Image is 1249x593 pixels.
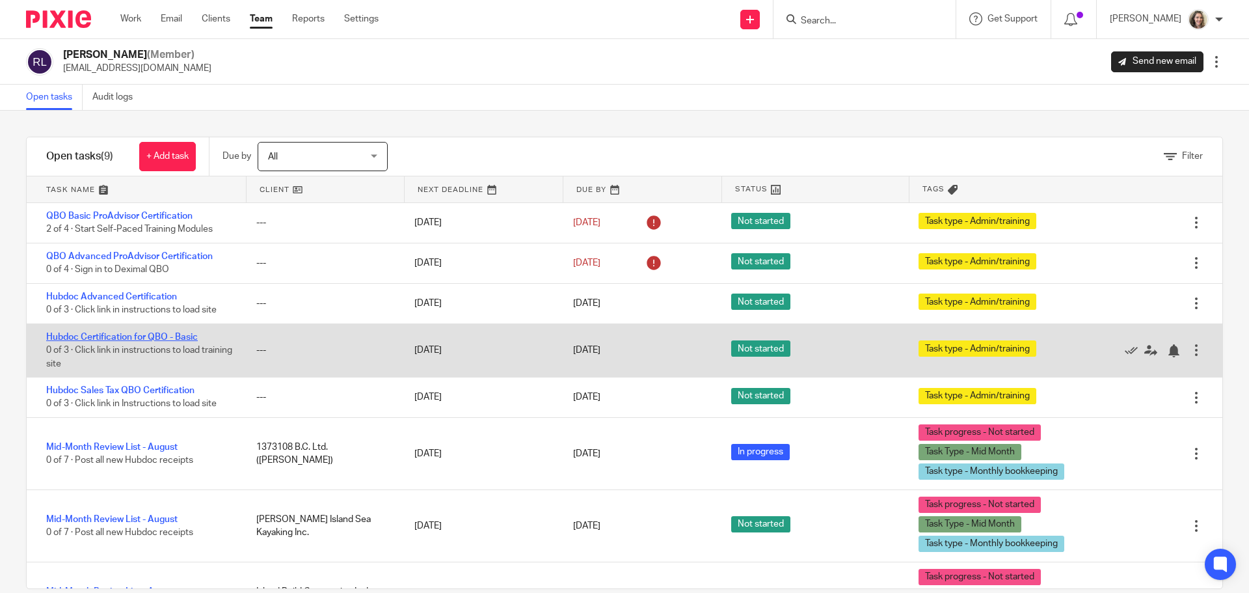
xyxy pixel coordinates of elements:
div: [DATE] [401,384,559,410]
div: [DATE] [401,513,559,539]
span: Task type - Admin/training [919,213,1036,229]
span: Get Support [987,14,1038,23]
span: Task type - Admin/training [919,388,1036,404]
span: All [268,152,278,161]
span: Task type - Admin/training [919,253,1036,269]
a: QBO Basic ProAdvisor Certification [46,212,193,221]
a: Clients [202,12,230,25]
a: Mark as done [1125,344,1144,357]
img: svg%3E [26,48,53,76]
a: Hubdoc Certification for QBO - Basic [46,333,198,342]
span: 0 of 7 · Post all new Hubdoc receipts [46,528,193,537]
div: [DATE] [401,210,559,236]
span: Task type - Admin/training [919,294,1036,310]
div: --- [243,290,401,316]
div: [DATE] [401,250,559,276]
a: + Add task [139,142,196,171]
span: Not started [731,294,790,310]
span: 2 of 4 · Start Self-Paced Training Modules [46,225,213,234]
a: Open tasks [26,85,83,110]
a: Hubdoc Sales Tax QBO Certification [46,386,195,395]
p: [PERSON_NAME] [1110,12,1181,25]
p: [EMAIL_ADDRESS][DOMAIN_NAME] [63,62,211,75]
img: Pixie [26,10,91,28]
span: Not started [731,253,790,269]
span: Task progress - Not started [919,497,1041,513]
span: Not started [731,516,790,532]
span: Task progress - Not started [919,569,1041,585]
span: 0 of 7 · Post all new Hubdoc receipts [46,456,193,465]
span: Tags [922,184,945,195]
div: --- [243,250,401,276]
span: Task Type - Mid Month [919,516,1021,532]
input: Search [799,16,917,27]
span: Task type - Admin/training [919,340,1036,357]
div: --- [243,210,401,236]
h1: Open tasks [46,150,113,163]
a: Email [161,12,182,25]
span: [DATE] [573,521,600,531]
span: (9) [101,151,113,161]
h2: [PERSON_NAME] [63,48,211,62]
span: 0 of 3 · Click link in Instructions to load site [46,400,217,409]
a: Mid-Month Review List - August [46,515,178,524]
span: 0 of 3 · Click link in instructions to load training site [46,346,232,368]
span: In progress [731,444,790,460]
span: (Member) [147,49,195,60]
img: IMG_7896.JPG [1188,9,1209,30]
div: [DATE] [401,290,559,316]
a: Mid-Month Review List - August [46,443,178,452]
a: Work [120,12,141,25]
div: 1373108 B.C. Ltd. ([PERSON_NAME]) [243,434,401,474]
span: [DATE] [573,393,600,402]
span: Not started [731,340,790,357]
span: Task type - Monthly bookkeeping [919,463,1064,480]
span: [DATE] [573,449,600,458]
span: Filter [1182,152,1203,161]
span: [DATE] [573,346,600,355]
span: Not started [731,388,790,404]
span: Task type - Monthly bookkeeping [919,536,1064,552]
a: Hubdoc Advanced Certification [46,292,177,301]
span: Status [735,184,768,195]
span: 0 of 4 · Sign in to Deximal QBO [46,265,169,274]
a: Audit logs [92,85,142,110]
div: [PERSON_NAME] Island Sea Kayaking Inc. [243,506,401,546]
span: Task progress - Not started [919,424,1041,441]
span: [DATE] [573,299,600,308]
span: [DATE] [573,258,600,268]
p: Due by [222,150,251,163]
a: Settings [344,12,379,25]
span: [DATE] [573,218,600,227]
div: --- [243,384,401,410]
a: Reports [292,12,325,25]
a: Team [250,12,273,25]
div: --- [243,337,401,363]
span: 0 of 3 · Click link in instructions to load site [46,305,217,314]
span: Not started [731,213,790,229]
div: [DATE] [401,441,559,467]
div: [DATE] [401,337,559,363]
a: Send new email [1111,51,1203,72]
span: Task Type - Mid Month [919,444,1021,460]
a: QBO Advanced ProAdvisor Certification [46,252,213,261]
